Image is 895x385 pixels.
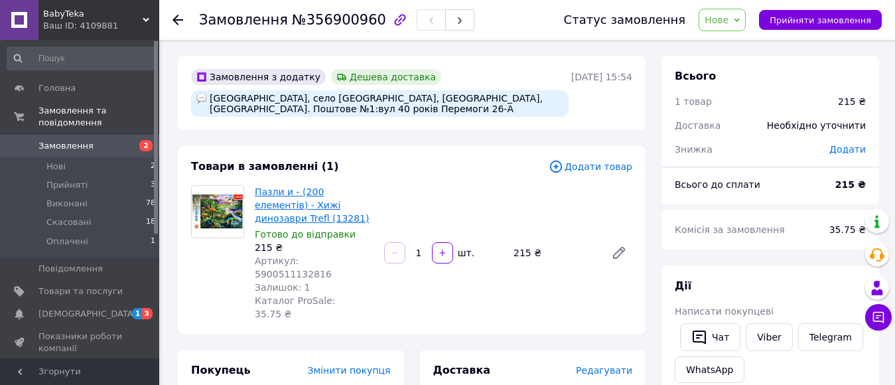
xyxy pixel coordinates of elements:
[829,144,866,155] span: Додати
[675,356,744,383] a: WhatsApp
[255,241,374,254] div: 215 ₴
[43,20,159,32] div: Ваш ID: 4109881
[675,224,785,235] span: Комісія за замовлення
[146,198,155,210] span: 78
[38,308,137,320] span: [DEMOGRAPHIC_DATA]
[675,70,716,82] span: Всього
[38,263,103,275] span: Повідомлення
[549,159,632,174] span: Додати товар
[132,308,143,319] span: 1
[865,304,892,331] button: Чат з покупцем
[308,365,391,376] span: Змінити покупця
[38,285,123,297] span: Товари та послуги
[675,144,713,155] span: Знижка
[606,240,632,266] a: Редагувати
[172,13,183,27] div: Повернутися назад
[46,236,88,248] span: Оплачені
[139,140,153,151] span: 2
[46,179,88,191] span: Прийняті
[331,69,441,85] div: Дешева доставка
[199,12,288,28] span: Замовлення
[151,179,155,191] span: 3
[43,8,143,20] span: BabyTeka
[770,15,871,25] span: Прийняти замовлення
[46,216,92,228] span: Скасовані
[508,244,600,262] div: 215 ₴
[191,90,569,117] div: [GEOGRAPHIC_DATA], село [GEOGRAPHIC_DATA], [GEOGRAPHIC_DATA], [GEOGRAPHIC_DATA]. Поштове №1:вул 4...
[835,179,866,190] b: 215 ₴
[675,120,721,131] span: Доставка
[191,160,339,173] span: Товари в замовленні (1)
[255,187,370,224] a: Пазли и - (200 елементів) - Хижі динозаври Trefl (13281)
[38,105,159,129] span: Замовлення та повідомлення
[191,69,326,85] div: Замовлення з додатку
[255,256,332,279] span: Артикул: 5900511132816
[46,198,88,210] span: Виконані
[146,216,155,228] span: 18
[38,331,123,354] span: Показники роботи компанії
[192,186,243,238] img: Пазли и - (200 елементів) - Хижі динозаври Trefl (13281)
[292,12,386,28] span: №356900960
[255,295,335,319] span: Каталог ProSale: 35.75 ₴
[151,236,155,248] span: 1
[196,93,207,104] img: :speech_balloon:
[7,46,157,70] input: Пошук
[746,323,792,351] a: Viber
[255,229,356,240] span: Готово до відправки
[38,140,94,152] span: Замовлення
[675,96,712,107] span: 1 товар
[433,364,491,376] span: Доставка
[571,72,632,82] time: [DATE] 15:54
[46,161,66,173] span: Нові
[680,323,740,351] button: Чат
[38,82,76,94] span: Головна
[829,224,866,235] span: 35.75 ₴
[705,15,728,25] span: Нове
[255,282,310,293] span: Залишок: 1
[151,161,155,173] span: 2
[838,95,866,108] div: 215 ₴
[675,179,760,190] span: Всього до сплати
[759,10,882,30] button: Прийняти замовлення
[759,111,874,140] div: Необхідно уточнити
[576,365,632,376] span: Редагувати
[675,306,774,317] span: Написати покупцеві
[454,246,476,260] div: шт.
[142,308,153,319] span: 3
[798,323,863,351] a: Telegram
[564,13,686,27] div: Статус замовлення
[675,279,691,292] span: Дії
[191,364,251,376] span: Покупець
